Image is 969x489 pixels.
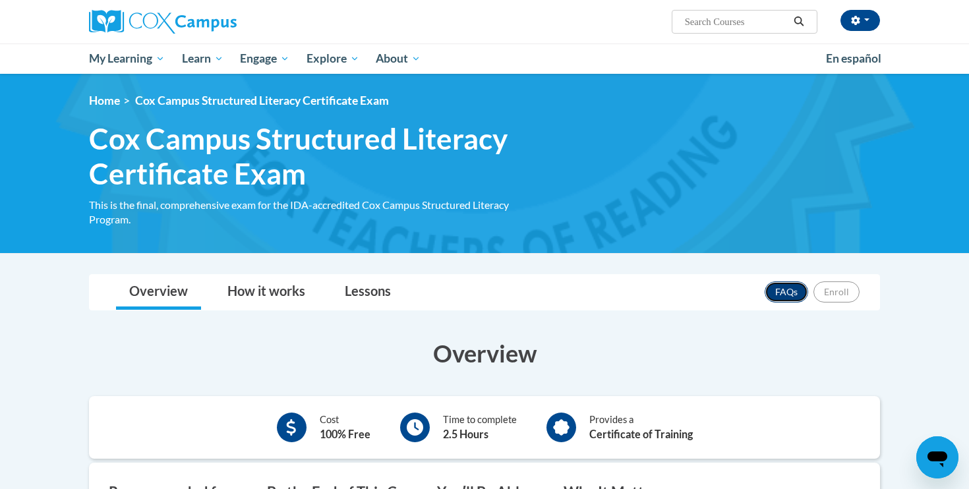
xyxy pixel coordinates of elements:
b: 2.5 Hours [443,428,488,440]
button: Account Settings [840,10,880,31]
a: Cox Campus [89,10,339,34]
b: Certificate of Training [589,428,693,440]
a: Lessons [332,275,404,310]
span: En español [826,51,881,65]
span: About [376,51,421,67]
a: Explore [298,43,368,74]
span: Learn [182,51,223,67]
a: Home [89,94,120,107]
a: Overview [116,275,201,310]
a: Learn [173,43,232,74]
a: FAQs [765,281,808,302]
span: Engage [240,51,289,67]
span: Explore [307,51,359,67]
div: Main menu [69,43,900,74]
a: My Learning [80,43,173,74]
div: Time to complete [443,413,517,442]
button: Search [789,14,809,30]
div: Provides a [589,413,693,442]
iframe: Button to launch messaging window [916,436,958,478]
b: 100% Free [320,428,370,440]
div: Cost [320,413,370,442]
span: Cox Campus Structured Literacy Certificate Exam [89,121,544,191]
input: Search Courses [684,14,789,30]
button: Enroll [813,281,860,302]
a: En español [817,45,890,72]
img: Cox Campus [89,10,237,34]
div: This is the final, comprehensive exam for the IDA-accredited Cox Campus Structured Literacy Program. [89,198,544,227]
span: My Learning [89,51,165,67]
span: Cox Campus Structured Literacy Certificate Exam [135,94,389,107]
a: Engage [231,43,298,74]
a: About [368,43,430,74]
a: How it works [214,275,318,310]
h3: Overview [89,337,880,370]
